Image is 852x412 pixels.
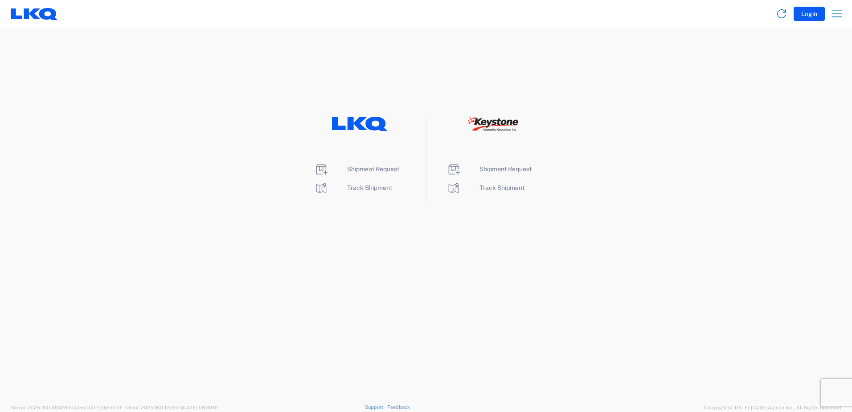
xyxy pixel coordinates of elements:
span: Server: 2025.19.0-49328d0a35e [11,405,121,410]
span: Shipment Request [479,165,532,173]
a: Support [365,404,387,410]
span: Copyright © [DATE]-[DATE] Agistix Inc., All Rights Reserved [704,404,841,412]
span: [DATE] 09:39:01 [182,405,218,410]
a: Shipment Request [314,165,399,173]
button: Login [794,7,825,21]
a: Track Shipment [314,184,392,191]
span: [DATE] 09:50:51 [85,405,121,410]
span: Track Shipment [347,184,392,191]
a: Shipment Request [446,165,532,173]
a: Feedback [387,404,410,410]
span: Shipment Request [347,165,399,173]
span: Client: 2025.19.0-129fbcf [125,405,218,410]
span: Track Shipment [479,184,524,191]
a: Track Shipment [446,184,524,191]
